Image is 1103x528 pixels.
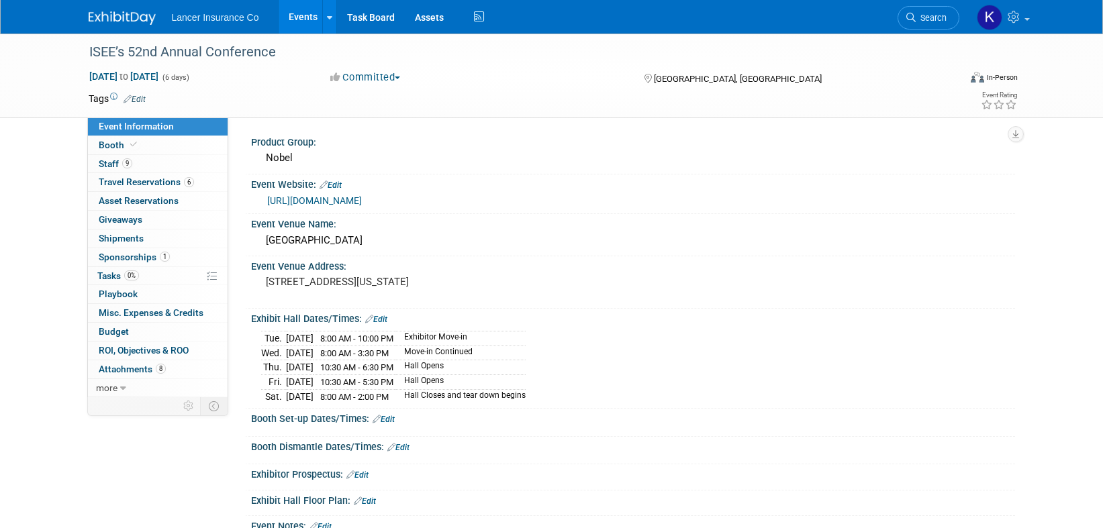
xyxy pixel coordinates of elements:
[156,364,166,374] span: 8
[251,174,1015,192] div: Event Website:
[88,117,228,136] a: Event Information
[326,70,405,85] button: Committed
[981,92,1017,99] div: Event Rating
[286,360,314,375] td: [DATE]
[97,270,139,281] span: Tasks
[99,195,179,206] span: Asset Reservations
[373,415,395,424] a: Edit
[88,248,228,266] a: Sponsorships1
[286,375,314,390] td: [DATE]
[85,40,939,64] div: ISEE’s 52nd Annual Conference
[89,11,156,25] img: ExhibitDay
[124,270,139,280] span: 0%
[251,464,1015,482] div: Exhibitor Prospectus:
[88,136,228,154] a: Booth
[160,252,170,262] span: 1
[320,377,393,387] span: 10:30 AM - 5:30 PM
[130,141,137,148] i: Booth reservation complete
[88,211,228,229] a: Giveaways
[99,214,142,225] span: Giveaways
[251,214,1015,231] div: Event Venue Name:
[88,267,228,285] a: Tasks0%
[654,74,822,84] span: [GEOGRAPHIC_DATA], [GEOGRAPHIC_DATA]
[261,375,286,390] td: Fri.
[320,333,393,344] span: 8:00 AM - 10:00 PM
[251,490,1015,508] div: Exhibit Hall Floor Plan:
[261,389,286,403] td: Sat.
[261,230,1005,251] div: [GEOGRAPHIC_DATA]
[251,409,1015,426] div: Booth Set-up Dates/Times:
[117,71,130,82] span: to
[266,276,555,288] pre: [STREET_ADDRESS][US_STATE]
[971,72,984,83] img: Format-Inperson.png
[286,331,314,346] td: [DATE]
[286,346,314,360] td: [DATE]
[99,307,203,318] span: Misc. Expenses & Credits
[320,362,393,372] span: 10:30 AM - 6:30 PM
[99,158,132,169] span: Staff
[396,389,526,403] td: Hall Closes and tear down begins
[88,304,228,322] a: Misc. Expenses & Credits
[396,346,526,360] td: Move-in Continued
[89,70,159,83] span: [DATE] [DATE]
[320,180,342,190] a: Edit
[88,155,228,173] a: Staff9
[88,285,228,303] a: Playbook
[200,397,228,415] td: Toggle Event Tabs
[89,92,146,105] td: Tags
[96,382,117,393] span: more
[99,121,174,131] span: Event Information
[396,375,526,390] td: Hall Opens
[387,443,410,452] a: Edit
[88,379,228,397] a: more
[99,252,170,262] span: Sponsorships
[261,331,286,346] td: Tue.
[251,309,1015,326] div: Exhibit Hall Dates/Times:
[267,195,362,206] a: [URL][DOMAIN_NAME]
[396,360,526,375] td: Hall Opens
[88,229,228,248] a: Shipments
[986,72,1018,83] div: In-Person
[161,73,189,82] span: (6 days)
[880,70,1018,90] div: Event Format
[99,288,138,299] span: Playbook
[261,346,286,360] td: Wed.
[346,470,369,480] a: Edit
[88,341,228,360] a: ROI, Objectives & ROO
[88,192,228,210] a: Asset Reservations
[88,360,228,378] a: Attachments8
[251,256,1015,273] div: Event Venue Address:
[88,173,228,191] a: Travel Reservations6
[261,148,1005,168] div: Nobel
[898,6,959,30] a: Search
[251,437,1015,454] div: Booth Dismantle Dates/Times:
[99,176,194,187] span: Travel Reservations
[124,95,146,104] a: Edit
[916,13,947,23] span: Search
[184,177,194,187] span: 6
[365,315,387,324] a: Edit
[99,140,140,150] span: Booth
[99,345,189,356] span: ROI, Objectives & ROO
[320,392,389,402] span: 8:00 AM - 2:00 PM
[354,496,376,506] a: Edit
[977,5,1002,30] img: Kimberly Ochs
[122,158,132,168] span: 9
[177,397,201,415] td: Personalize Event Tab Strip
[99,364,166,374] span: Attachments
[286,389,314,403] td: [DATE]
[172,12,259,23] span: Lancer Insurance Co
[99,326,129,337] span: Budget
[396,331,526,346] td: Exhibitor Move-in
[320,348,389,358] span: 8:00 AM - 3:30 PM
[251,132,1015,149] div: Product Group:
[261,360,286,375] td: Thu.
[99,233,144,244] span: Shipments
[88,323,228,341] a: Budget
